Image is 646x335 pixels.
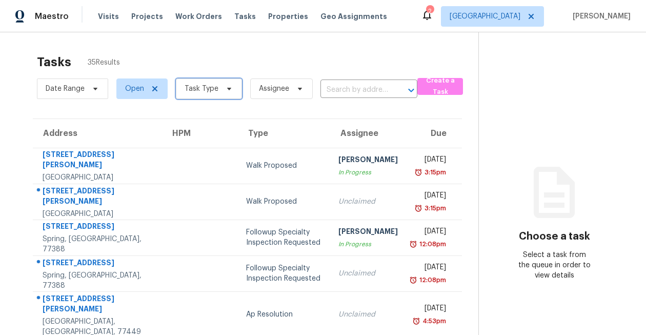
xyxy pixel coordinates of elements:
span: Properties [268,11,308,22]
th: Due [406,119,462,148]
th: HPM [162,119,238,148]
div: [PERSON_NAME] [338,154,398,167]
div: In Progress [338,167,398,178]
div: [DATE] [414,190,446,203]
div: [STREET_ADDRESS] [43,258,154,270]
div: [GEOGRAPHIC_DATA] [43,172,154,183]
div: Walk Proposed [246,196,322,207]
span: Open [125,84,144,94]
button: Create a Task [417,78,463,95]
div: 3:15pm [422,167,446,178]
div: 3:15pm [422,203,446,213]
h3: Choose a task [519,231,590,242]
span: Work Orders [175,11,222,22]
div: Spring, [GEOGRAPHIC_DATA], 77388 [43,234,154,254]
th: Assignee [330,119,406,148]
div: [DATE] [414,303,446,316]
span: [PERSON_NAME] [569,11,631,22]
div: [STREET_ADDRESS] [43,221,154,234]
th: Type [238,119,330,148]
span: Geo Assignments [320,11,387,22]
div: 12:08pm [417,239,446,249]
img: Overdue Alarm Icon [414,167,422,178]
div: Followup Specialty Inspection Requested [246,263,322,284]
div: [DATE] [414,154,446,167]
span: Projects [131,11,163,22]
div: Walk Proposed [246,161,322,171]
div: In Progress [338,239,398,249]
span: Maestro [35,11,69,22]
div: [GEOGRAPHIC_DATA] [43,209,154,219]
img: Overdue Alarm Icon [414,203,422,213]
span: [GEOGRAPHIC_DATA] [450,11,520,22]
div: 12:08pm [417,275,446,285]
div: [DATE] [414,226,446,239]
span: Create a Task [422,75,458,98]
div: [PERSON_NAME] [338,226,398,239]
div: Followup Specialty Inspection Requested [246,227,322,248]
span: Task Type [185,84,218,94]
th: Address [33,119,162,148]
img: Overdue Alarm Icon [409,239,417,249]
span: Date Range [46,84,85,94]
h2: Tasks [37,57,71,67]
div: Spring, [GEOGRAPHIC_DATA], 77388 [43,270,154,291]
div: [STREET_ADDRESS][PERSON_NAME] [43,149,154,172]
div: 2 [426,6,433,16]
div: Select a task from the queue in order to view details [517,250,592,281]
img: Overdue Alarm Icon [412,316,420,326]
div: Unclaimed [338,268,398,279]
span: Tasks [234,13,256,20]
img: Overdue Alarm Icon [409,275,417,285]
div: Unclaimed [338,309,398,320]
div: [DATE] [414,262,446,275]
span: 35 Results [88,57,120,68]
button: Open [404,83,418,97]
div: [STREET_ADDRESS][PERSON_NAME] [43,293,154,317]
span: Visits [98,11,119,22]
div: 4:53pm [420,316,446,326]
input: Search by address [320,82,389,98]
div: Unclaimed [338,196,398,207]
div: Ap Resolution [246,309,322,320]
div: [STREET_ADDRESS][PERSON_NAME] [43,186,154,209]
span: Assignee [259,84,289,94]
